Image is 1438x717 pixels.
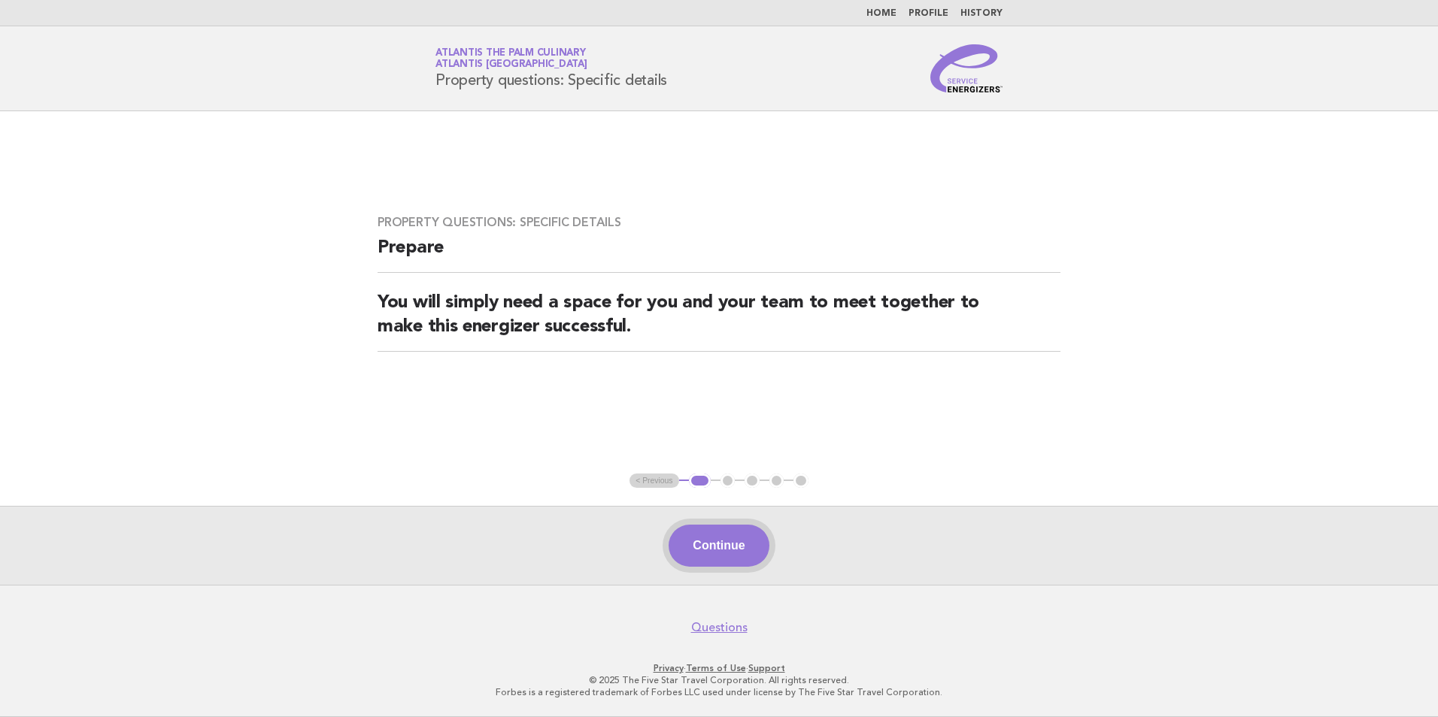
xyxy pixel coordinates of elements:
[669,525,769,567] button: Continue
[909,9,948,18] a: Profile
[259,662,1179,674] p: · ·
[259,686,1179,698] p: Forbes is a registered trademark of Forbes LLC used under license by The Five Star Travel Corpora...
[435,60,587,70] span: Atlantis [GEOGRAPHIC_DATA]
[654,663,684,673] a: Privacy
[378,236,1060,273] h2: Prepare
[691,620,748,635] a: Questions
[960,9,1003,18] a: History
[930,44,1003,92] img: Service Energizers
[686,663,746,673] a: Terms of Use
[259,674,1179,686] p: © 2025 The Five Star Travel Corporation. All rights reserved.
[378,215,1060,230] h3: Property questions: Specific details
[378,291,1060,352] h2: You will simply need a space for you and your team to meet together to make this energizer succes...
[748,663,785,673] a: Support
[689,473,711,489] button: 1
[435,48,587,69] a: Atlantis The Palm CulinaryAtlantis [GEOGRAPHIC_DATA]
[435,49,667,88] h1: Property questions: Specific details
[866,9,896,18] a: Home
